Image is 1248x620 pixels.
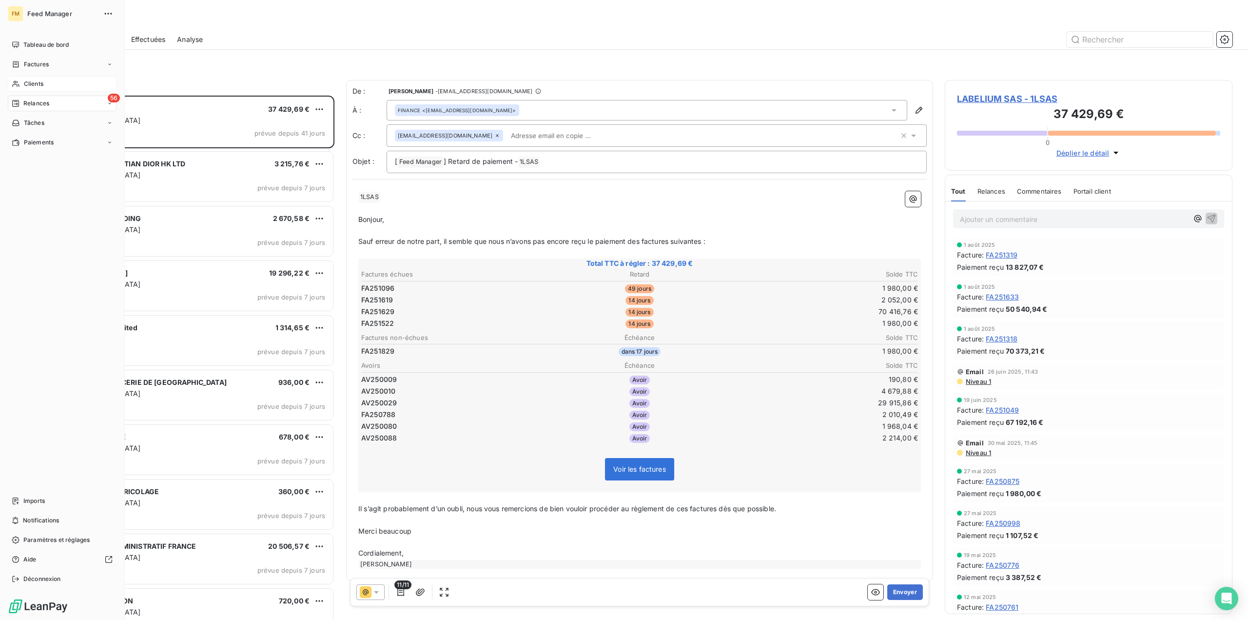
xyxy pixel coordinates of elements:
span: Paiements [24,138,54,147]
span: ] Retard de paiement - [444,157,518,165]
span: FA251318 [986,334,1017,344]
span: 1 980,00 € [1006,488,1042,499]
span: Paiement reçu [957,262,1004,272]
span: Email [966,368,984,376]
td: 70 416,76 € [733,306,918,317]
span: Bonjour, [358,215,384,223]
a: Imports [8,493,117,509]
span: FA251049 [986,405,1019,415]
span: Facture : [957,292,984,302]
span: Avoir [629,376,650,384]
td: 29 915,86 € [733,398,918,408]
th: Échéance [547,333,732,343]
a: Aide [8,552,117,567]
span: Portail client [1073,187,1111,195]
span: [PERSON_NAME] [389,88,433,94]
a: 56Relances [8,96,117,111]
a: Tableau de bord [8,37,117,53]
span: Objet : [352,157,374,165]
span: 14 jours [625,308,653,317]
span: 12 mai 2025 [964,594,996,600]
span: FA251629 [361,307,394,317]
td: AV250009 [361,374,546,385]
td: 2 214,00 € [733,433,918,443]
span: Email [966,439,984,447]
span: Facture : [957,405,984,415]
span: 3 387,52 € [1006,572,1042,582]
span: Paiement reçu [957,530,1004,540]
th: Avoirs [361,360,546,371]
span: Clients [24,80,43,88]
button: Envoyer [887,584,923,600]
span: 0 [1046,139,1050,146]
span: Tout [951,187,966,195]
span: Imports [23,497,45,505]
span: 13 827,07 € [1006,262,1044,272]
td: 2 052,00 € [733,295,918,305]
span: prévue depuis 7 jours [257,402,325,410]
span: prévue depuis 7 jours [257,348,325,356]
span: LA GRANDE EPICERIE DE [GEOGRAPHIC_DATA] [69,378,227,386]
span: Feed Manager [27,10,97,18]
span: 56 [108,94,120,102]
span: Il s’agit probablement d’un oubli, nous vous remercions de bien vouloir procéder au règlement de ... [358,504,776,513]
span: 19 juin 2025 [964,397,997,403]
span: 14 jours [625,296,653,305]
span: De : [352,86,387,96]
th: Retard [547,269,732,280]
td: AV250080 [361,421,546,432]
td: 4 679,88 € [733,386,918,397]
th: Échéance [547,360,732,371]
td: 2 010,49 € [733,409,918,420]
span: Relances [977,187,1005,195]
td: FA251829 [361,346,546,357]
span: 1 août 2025 [964,242,995,248]
span: [ [395,157,397,165]
span: Avoir [629,387,650,396]
td: 1 980,00 € [733,318,918,329]
span: Voir les factures [613,465,666,473]
span: 70 373,21 € [1006,346,1045,356]
a: Tâches [8,115,117,131]
span: Paiement reçu [957,417,1004,427]
span: 14 jours [625,320,653,328]
span: 26 juin 2025, 11:43 [988,369,1038,375]
a: Paiements [8,135,117,150]
td: 1 980,00 € [733,346,918,357]
span: 1 août 2025 [964,326,995,332]
span: Avoir [629,411,650,420]
td: 1 968,04 € [733,421,918,432]
span: Paiement reçu [957,304,1004,314]
span: Analyse [177,35,203,44]
a: Clients [8,76,117,92]
span: Niveau 1 [965,378,991,385]
div: grid [47,96,334,620]
span: Effectuées [131,35,166,44]
span: Déconnexion [23,575,61,583]
span: PARFUMS CHRISTIAN DIOR HK LTD [69,160,185,168]
div: FM [8,6,23,21]
span: FA251319 [986,250,1017,260]
span: 360,00 € [278,487,310,496]
span: Déplier le détail [1056,148,1110,158]
span: Total TTC à régler : 37 429,69 € [360,259,919,268]
a: Paramètres et réglages [8,532,117,548]
span: Merci beaucoup [358,527,411,535]
span: Factures [24,60,49,69]
th: Solde TTC [733,360,918,371]
span: 27 mai 2025 [964,468,997,474]
span: LABELIUM SAS - 1LSAS [957,92,1220,105]
span: Paiement reçu [957,346,1004,356]
td: AV250029 [361,398,546,408]
span: Facture : [957,518,984,528]
th: Solde TTC [733,269,918,280]
span: Notifications [23,516,59,525]
span: Paramètres et réglages [23,536,90,544]
span: 1 août 2025 [964,284,995,290]
span: Sauf erreur de notre part, il semble que nous n’avons pas encore reçu le paiement des factures su... [358,237,705,245]
span: 19 mai 2025 [964,552,996,558]
span: Facture : [957,334,984,344]
span: Facture : [957,602,984,612]
span: 50 540,94 € [1006,304,1048,314]
span: Facture : [957,560,984,570]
